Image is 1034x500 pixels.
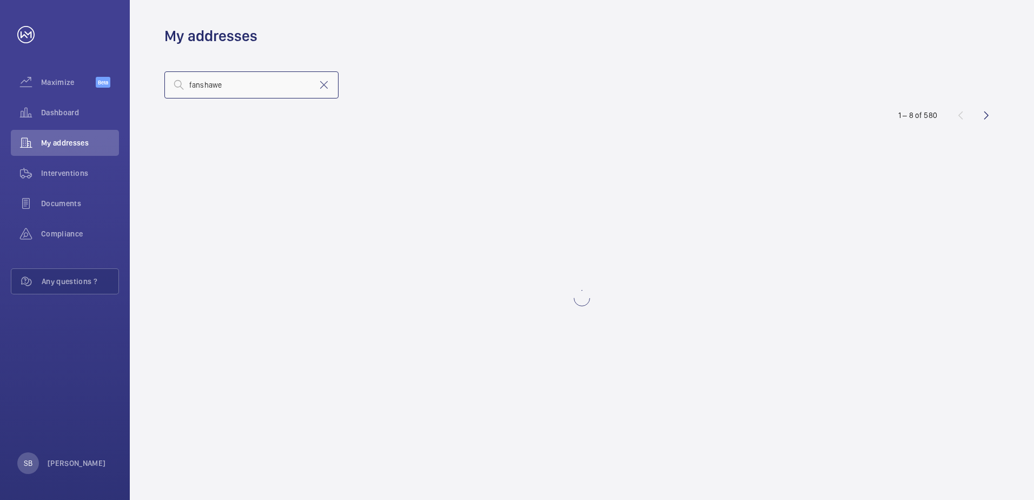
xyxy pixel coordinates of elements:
[41,168,119,179] span: Interventions
[48,458,106,469] p: [PERSON_NAME]
[164,26,257,46] h1: My addresses
[164,71,339,98] input: Search by address
[41,198,119,209] span: Documents
[898,110,937,121] div: 1 – 8 of 580
[41,107,119,118] span: Dashboard
[41,77,96,88] span: Maximize
[41,137,119,148] span: My addresses
[42,276,118,287] span: Any questions ?
[96,77,110,88] span: Beta
[24,458,32,469] p: SB
[41,228,119,239] span: Compliance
